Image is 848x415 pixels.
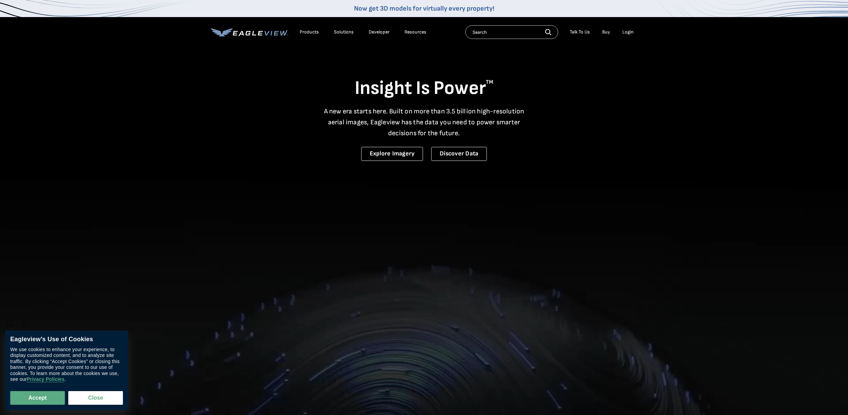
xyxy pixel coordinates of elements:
[300,29,319,35] div: Products
[10,391,65,405] button: Accept
[10,336,123,343] div: Eagleview’s Use of Cookies
[431,147,487,161] a: Discover Data
[602,29,610,35] a: Buy
[320,106,528,139] p: A new era starts here. Built on more than 3.5 billion high-resolution aerial images, Eagleview ha...
[334,29,354,35] div: Solutions
[570,29,590,35] div: Talk To Us
[10,347,123,383] div: We use cookies to enhance your experience, to display customized content, and to analyze site tra...
[27,377,64,383] a: Privacy Policies
[465,25,558,39] input: Search
[68,391,123,405] button: Close
[405,29,426,35] div: Resources
[354,4,494,13] a: Now get 3D models for virtually every property!
[211,77,637,100] h1: Insight Is Power
[369,29,390,35] a: Developer
[622,29,634,35] div: Login
[361,147,423,161] a: Explore Imagery
[486,79,493,85] sup: TM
